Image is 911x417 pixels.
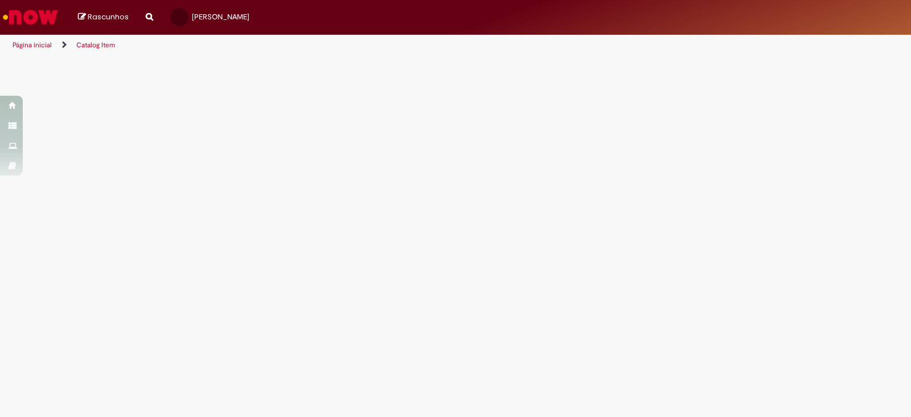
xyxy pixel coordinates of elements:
a: Página inicial [13,40,52,50]
a: Catalog Item [76,40,115,50]
span: [PERSON_NAME] [192,12,249,22]
a: Rascunhos [78,12,129,23]
img: ServiceNow [1,6,60,28]
span: Rascunhos [88,11,129,22]
ul: Trilhas de página [9,35,599,56]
